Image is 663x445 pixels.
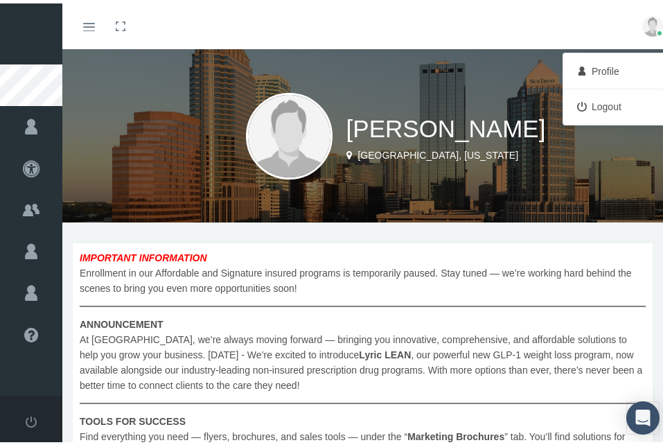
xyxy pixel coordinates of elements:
b: Lyric LEAN [359,346,411,357]
img: user-placeholder.jpg [642,12,663,33]
b: IMPORTANT INFORMATION [80,249,207,260]
div: Open Intercom Messenger [626,398,660,431]
b: ANNOUNCEMENT [80,315,163,326]
span: [PERSON_NAME] [346,112,546,139]
b: TOOLS FOR SUCCESS [80,412,186,424]
img: user-placeholder.jpg [246,89,333,176]
span: [GEOGRAPHIC_DATA], [US_STATE] [357,146,518,157]
b: Marketing Brochures [407,428,504,439]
